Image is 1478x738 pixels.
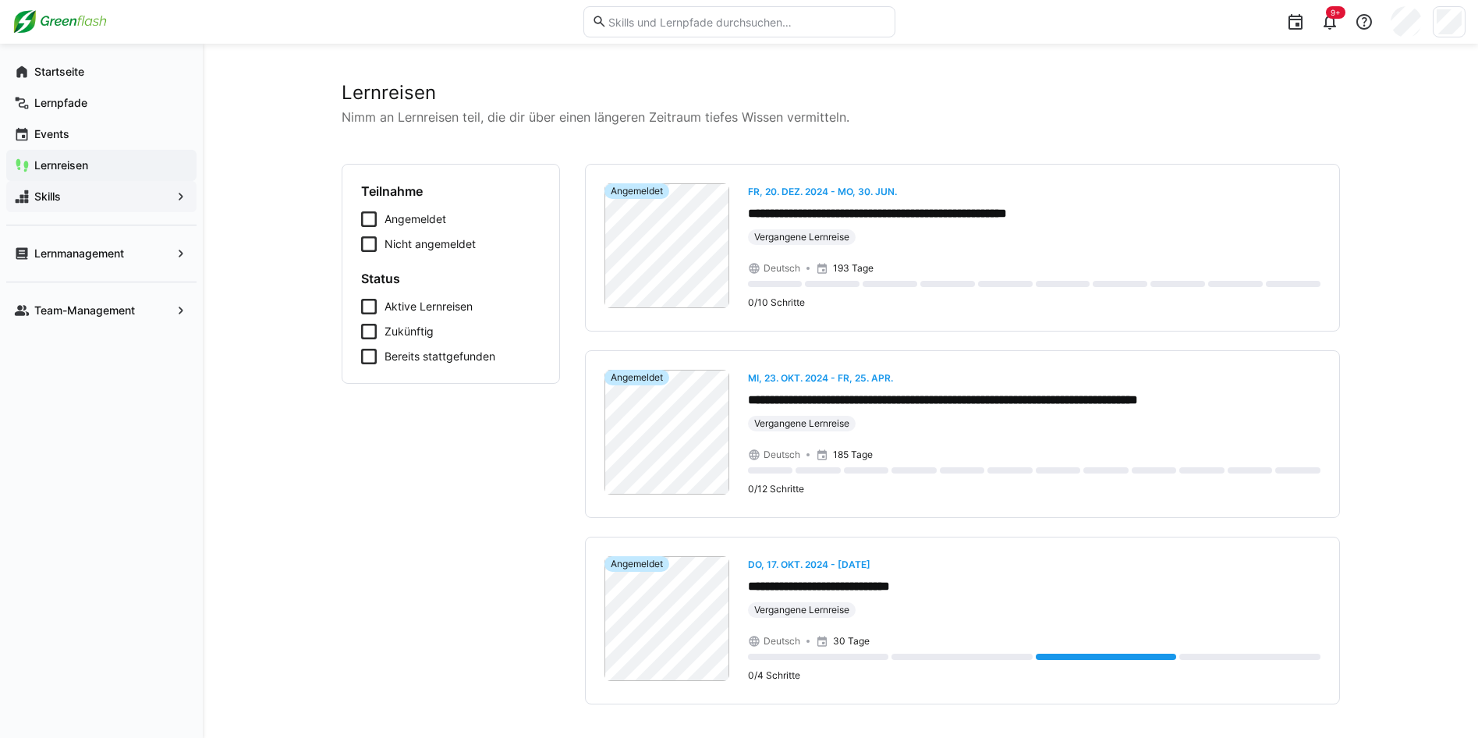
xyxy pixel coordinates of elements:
[342,108,1340,126] p: Nimm an Lernreisen teil, die dir über einen längeren Zeitraum tiefes Wissen vermitteln.
[764,449,800,461] span: Deutsch
[1331,8,1341,17] span: 9+
[764,262,800,275] span: Deutsch
[833,449,873,461] p: 185 Tage
[833,262,874,275] p: 193 Tage
[748,372,893,384] span: Mi, 23. Okt. 2024 - Fr, 25. Apr.
[611,371,663,384] span: Angemeldet
[385,299,473,314] span: Aktive Lernreisen
[361,183,541,199] h4: Teilnahme
[385,324,434,339] span: Zukünftig
[764,635,800,648] span: Deutsch
[385,211,446,227] span: Angemeldet
[748,186,897,197] span: Fr, 20. Dez. 2024 - Mo, 30. Jun.
[748,483,804,495] p: 0/12 Schritte
[833,635,870,648] p: 30 Tage
[748,669,800,682] p: 0/4 Schritte
[748,296,805,309] p: 0/10 Schritte
[754,604,849,616] span: Vergangene Lernreise
[748,559,870,570] span: Do, 17. Okt. 2024 - [DATE]
[611,558,663,570] span: Angemeldet
[754,231,849,243] span: Vergangene Lernreise
[385,236,476,252] span: Nicht angemeldet
[385,349,495,364] span: Bereits stattgefunden
[342,81,1340,105] h2: Lernreisen
[611,185,663,197] span: Angemeldet
[361,271,541,286] h4: Status
[607,15,886,29] input: Skills und Lernpfade durchsuchen…
[754,417,849,430] span: Vergangene Lernreise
